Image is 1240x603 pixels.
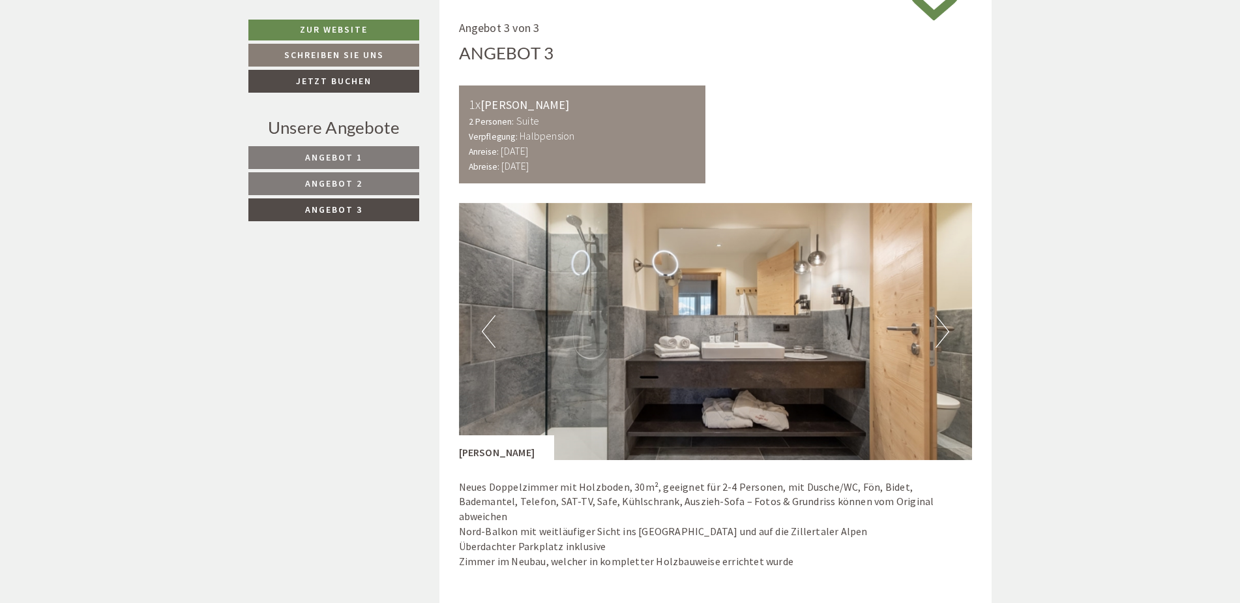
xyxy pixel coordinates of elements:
a: Schreiben Sie uns [248,44,419,67]
div: Angebot 3 [459,41,554,65]
div: [PERSON_NAME] [459,435,555,460]
span: Angebot 3 von 3 [459,20,540,35]
span: Angebot 1 [305,151,362,163]
span: Angebot 3 [305,204,362,215]
div: Unsere Angebote [248,116,419,140]
p: Neues Doppelzimmer mit Holzboden, 30m², geeignet für 2-4 Personen, mit Dusche/WC, Fön, Bidet, Bad... [459,480,973,569]
span: Angebot 2 [305,178,362,189]
b: [DATE] [501,144,528,157]
img: image [459,203,973,460]
small: Abreise: [469,161,500,172]
b: Suite [516,114,539,127]
a: Jetzt buchen [248,70,419,93]
div: Guten Tag, wie können wir Ihnen helfen? [301,36,503,76]
b: Halbpension [520,129,574,142]
button: Previous [482,315,495,348]
b: 1x [469,96,480,112]
button: Next [936,315,949,348]
small: 2 Personen: [469,116,514,127]
div: Sie [307,39,494,49]
div: [PERSON_NAME] [469,95,696,114]
small: 11:12 [307,64,494,73]
button: Senden [435,344,514,367]
small: Anreise: [469,146,499,157]
a: Zur Website [248,20,419,40]
div: Freitag [229,10,284,33]
small: Verpflegung: [469,131,518,142]
b: [DATE] [501,159,529,172]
